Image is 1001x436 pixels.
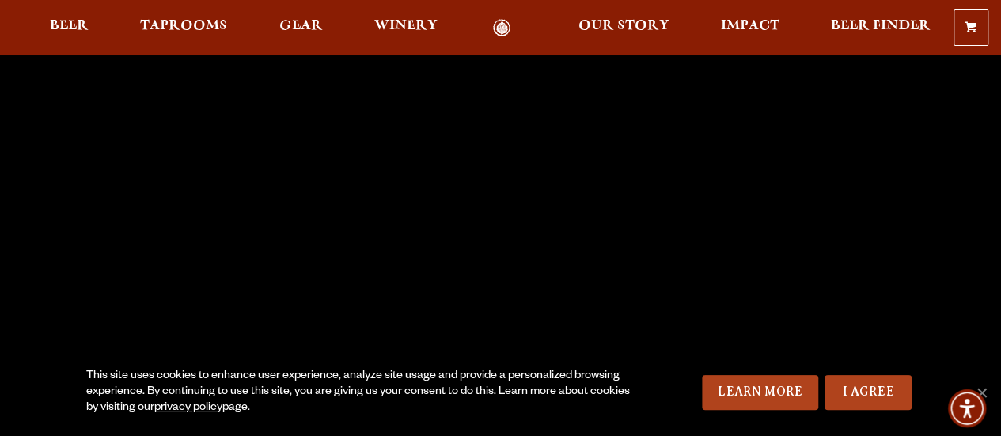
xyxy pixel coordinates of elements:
[578,20,669,32] span: Our Story
[130,19,237,37] a: Taprooms
[821,19,941,37] a: Beer Finder
[154,402,222,415] a: privacy policy
[948,389,986,427] div: Accessibility Menu
[86,369,639,416] div: This site uses cookies to enhance user experience, analyze site usage and provide a personalized ...
[721,20,779,32] span: Impact
[40,19,99,37] a: Beer
[279,20,323,32] span: Gear
[831,20,931,32] span: Beer Finder
[374,20,438,32] span: Winery
[364,19,448,37] a: Winery
[702,375,818,410] a: Learn More
[269,19,333,37] a: Gear
[472,19,532,37] a: Odell Home
[50,20,89,32] span: Beer
[825,375,912,410] a: I Agree
[140,20,227,32] span: Taprooms
[568,19,680,37] a: Our Story
[711,19,790,37] a: Impact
